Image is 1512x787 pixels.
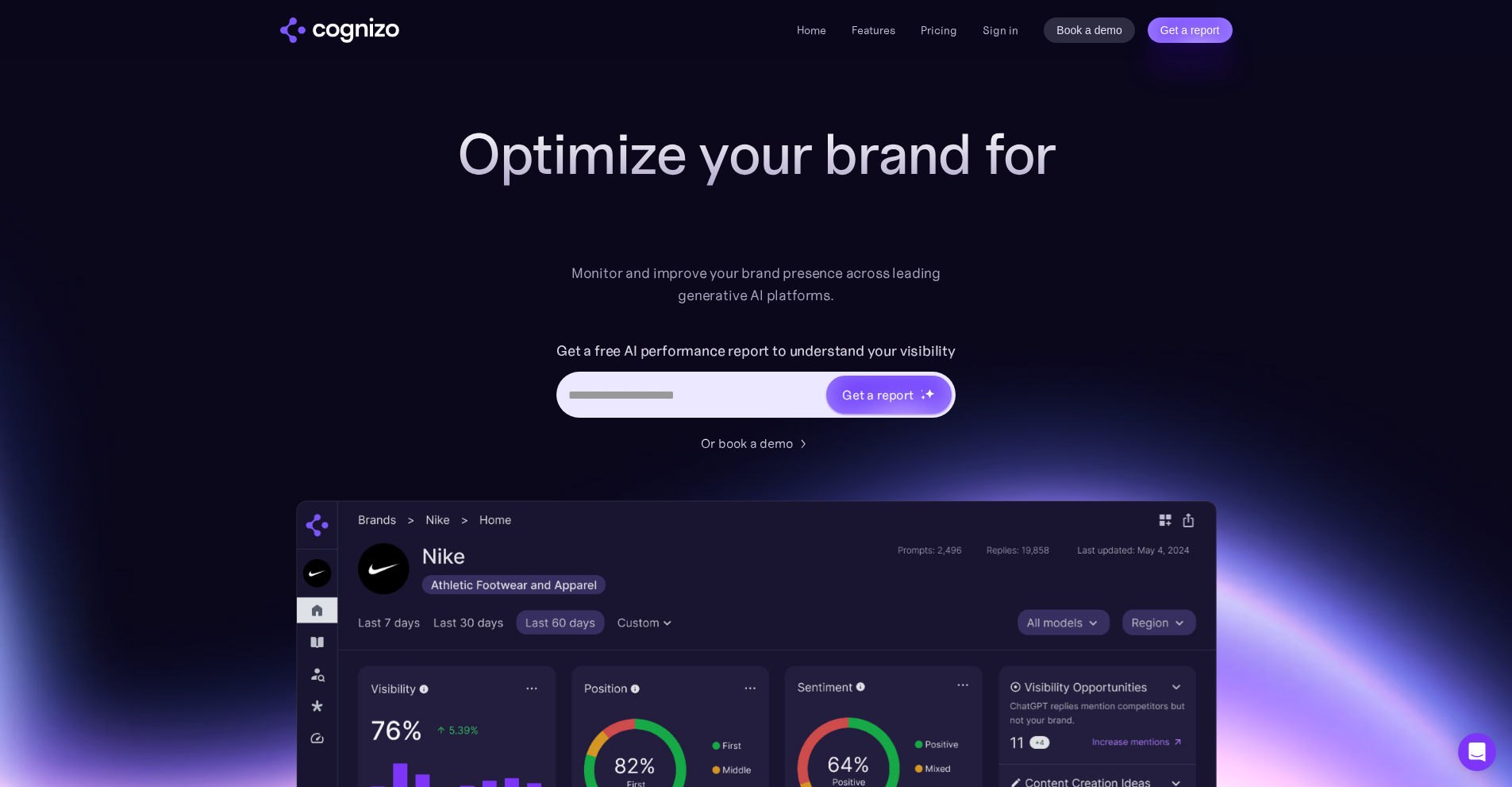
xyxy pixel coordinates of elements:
[556,338,956,364] label: Get a free AI performance report to understand your visibility
[842,385,914,404] div: Get a report
[556,338,956,426] form: Hero URL Input Form
[1148,17,1233,43] a: Get a report
[701,434,793,453] div: Or book a demo
[439,122,1074,186] h1: Optimize your brand for
[1044,17,1135,43] a: Book a demo
[921,395,926,400] img: star
[825,374,953,415] a: Get a reportstarstarstar
[280,17,399,43] img: cognizo logo
[852,23,895,37] a: Features
[701,434,812,453] a: Or book a demo
[797,23,826,37] a: Home
[983,21,1018,40] a: Sign in
[921,23,957,37] a: Pricing
[925,388,935,399] img: star
[1458,733,1496,771] div: Open Intercom Messenger
[561,262,952,307] div: Monitor and improve your brand presence across leading generative AI platforms.
[280,17,399,43] a: home
[921,389,923,392] img: star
